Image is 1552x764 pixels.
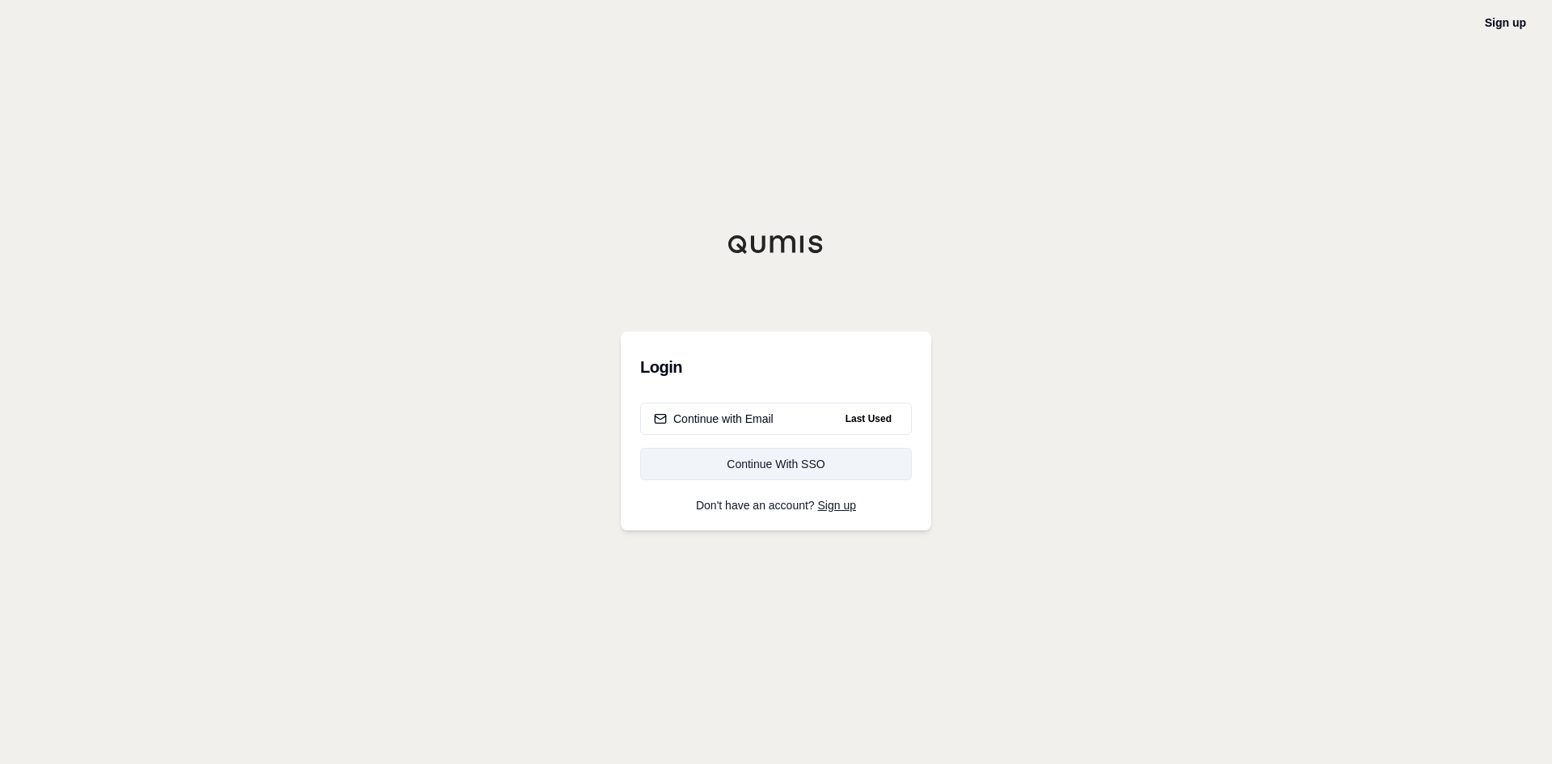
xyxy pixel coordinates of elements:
[640,351,912,383] h3: Login
[839,409,898,428] span: Last Used
[727,234,824,254] img: Qumis
[640,448,912,480] a: Continue With SSO
[640,500,912,511] p: Don't have an account?
[818,499,856,512] a: Sign up
[640,403,912,435] button: Continue with EmailLast Used
[1485,16,1526,29] a: Sign up
[654,456,898,472] div: Continue With SSO
[654,411,774,427] div: Continue with Email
